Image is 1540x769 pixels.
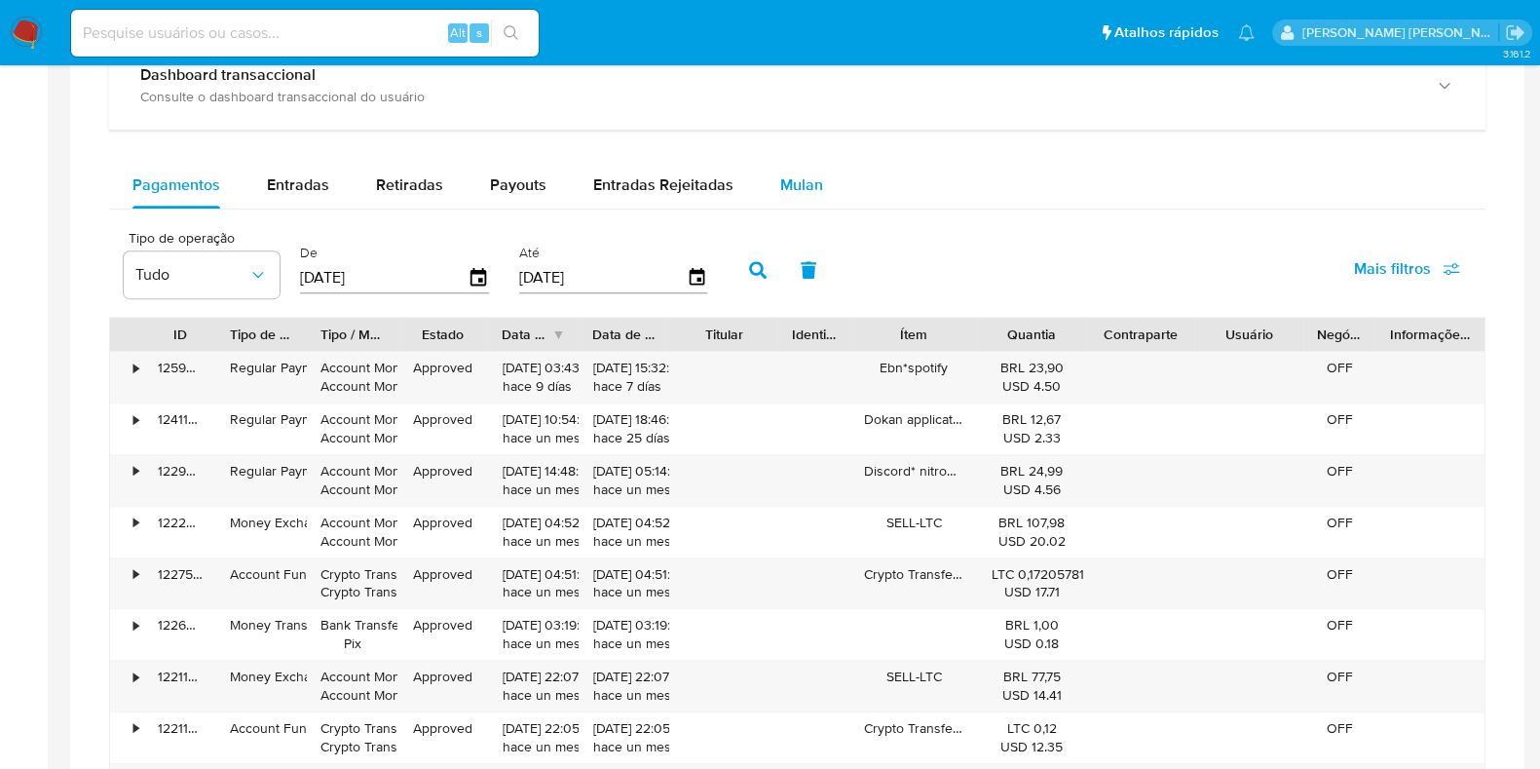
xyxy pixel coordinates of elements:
input: Pesquise usuários ou casos... [71,20,539,46]
span: Alt [450,23,466,42]
span: s [476,23,482,42]
span: 3.161.2 [1502,46,1530,61]
button: search-icon [491,19,531,47]
a: Sair [1505,22,1525,43]
span: Atalhos rápidos [1114,22,1219,43]
p: danilo.toledo@mercadolivre.com [1302,23,1499,42]
a: Notificações [1238,24,1255,41]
